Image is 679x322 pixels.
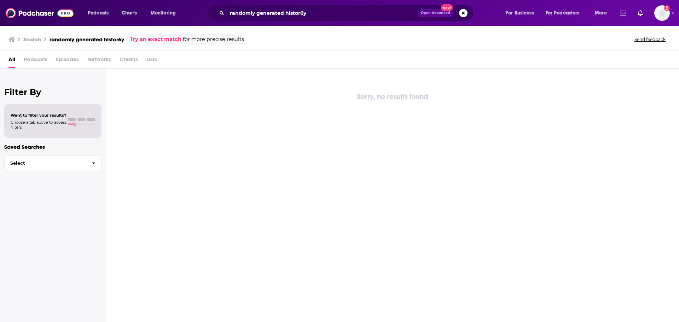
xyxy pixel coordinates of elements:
[418,9,453,17] button: Open AdvancedNew
[590,7,616,19] button: open menu
[654,5,670,21] img: User Profile
[146,54,157,68] span: Lists
[146,7,185,19] button: open menu
[117,7,141,19] a: Charts
[635,7,646,19] a: Show notifications dropdown
[83,7,118,19] button: open menu
[664,5,670,11] svg: Add a profile image
[541,7,590,19] button: open menu
[441,4,453,11] span: New
[546,8,580,18] span: For Podcasters
[23,36,41,43] h3: Search
[56,54,79,68] span: Episodes
[595,8,607,18] span: More
[24,54,47,68] span: Podcasts
[122,8,137,18] span: Charts
[654,5,670,21] span: Logged in as ei1745
[501,7,543,19] button: open menu
[654,5,670,21] button: Show profile menu
[8,54,15,68] a: All
[151,8,176,18] span: Monitoring
[88,8,109,18] span: Podcasts
[130,35,181,43] a: Try an exact match
[50,36,124,43] h3: randomly generated histor6y
[506,8,534,18] span: For Business
[632,36,668,42] button: Send feedback
[617,7,629,19] a: Show notifications dropdown
[5,161,86,165] span: Select
[11,120,66,130] span: Choose a tab above to access filters.
[183,35,244,43] span: for more precise results
[6,6,74,20] img: Podchaser - Follow, Share and Rate Podcasts
[106,91,679,103] div: Sorry, no results found
[4,144,101,150] p: Saved Searches
[421,11,450,15] span: Open Advanced
[4,87,101,97] h2: Filter By
[214,5,480,21] div: Search podcasts, credits, & more...
[120,54,138,68] span: Credits
[4,155,101,171] button: Select
[227,7,418,19] input: Search podcasts, credits, & more...
[87,54,111,68] span: Networks
[11,113,66,118] span: Want to filter your results?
